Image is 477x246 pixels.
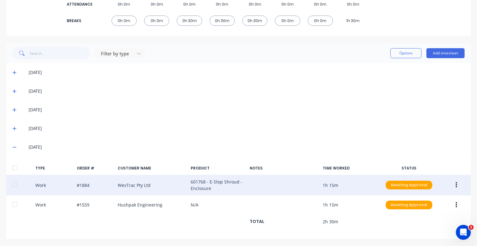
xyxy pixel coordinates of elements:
[29,88,465,95] div: [DATE]
[29,144,465,151] div: [DATE]
[29,106,465,113] div: [DATE]
[426,48,465,58] button: Add timesheet
[118,165,185,171] div: CUSTOMER NAME
[29,69,465,76] div: [DATE]
[386,201,432,209] div: Awaiting Approval
[111,16,137,26] div: 0h 0m
[340,16,366,26] div: 1h 30m
[456,225,471,240] iframe: Intercom live chat
[35,165,71,171] div: TYPE
[144,16,169,26] div: 0h 0m
[77,165,113,171] div: ORDER #
[275,16,300,26] div: 0h 0m
[30,47,90,59] input: Search...
[469,225,474,230] span: 1
[210,16,235,26] div: 0h 30m
[191,165,245,171] div: PRODUCT
[67,18,92,24] div: BREAKS
[382,165,436,171] div: STATUS
[308,16,333,26] div: 0h 0m
[250,165,317,171] div: NOTES
[29,125,465,132] div: [DATE]
[242,16,267,26] div: 0h 30m
[390,48,421,58] button: Options
[67,2,92,7] div: ATTENDANCE
[323,165,377,171] div: TIME WORKED
[386,181,432,189] div: Awaiting Approval
[177,16,202,26] div: 0h 30m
